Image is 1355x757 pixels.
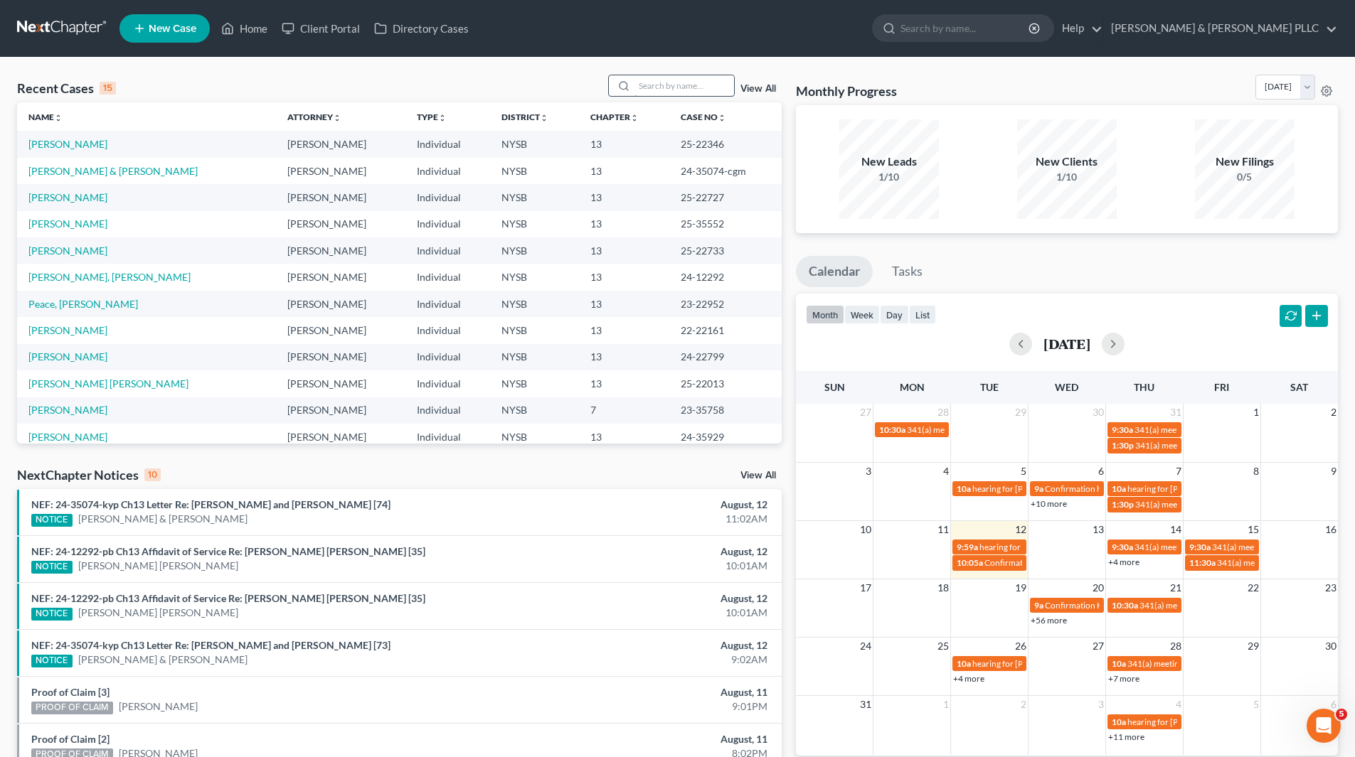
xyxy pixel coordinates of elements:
[1014,521,1028,538] span: 12
[1169,521,1183,538] span: 14
[28,350,107,363] a: [PERSON_NAME]
[1329,696,1338,713] span: 6
[1246,579,1260,596] span: 22
[405,317,491,343] td: Individual
[490,237,579,264] td: NYSB
[17,466,161,483] div: NextChapter Notices
[31,608,73,621] div: NOTICE
[936,638,950,655] span: 25
[149,23,196,34] span: New Case
[1055,16,1102,41] a: Help
[31,639,390,651] a: NEF: 24-35074-kyp Ch13 Letter Re: [PERSON_NAME] and [PERSON_NAME] [73]
[844,305,880,324] button: week
[1112,424,1133,435] span: 9:30a
[579,211,669,237] td: 13
[669,211,782,237] td: 25-35552
[405,291,491,317] td: Individual
[490,424,579,450] td: NYSB
[28,165,198,177] a: [PERSON_NAME] & [PERSON_NAME]
[1097,696,1105,713] span: 3
[1189,542,1211,552] span: 9:30a
[681,112,726,122] a: Case Nounfold_more
[144,468,161,481] div: 10
[490,264,579,290] td: NYSB
[579,184,669,210] td: 13
[1112,716,1126,727] span: 10a
[1014,638,1028,655] span: 26
[669,370,782,397] td: 25-22013
[1169,579,1183,596] span: 21
[405,184,491,210] td: Individual
[490,397,579,424] td: NYSB
[28,271,191,283] a: [PERSON_NAME], [PERSON_NAME]
[1108,673,1139,684] a: +7 more
[1135,499,1272,510] span: 341(a) meeting for [PERSON_NAME]
[740,84,776,94] a: View All
[634,75,734,96] input: Search by name...
[78,653,248,667] a: [PERSON_NAME] & [PERSON_NAME]
[31,561,73,574] div: NOTICE
[119,699,198,714] a: [PERSON_NAME]
[1112,600,1138,611] span: 10:30a
[907,424,1044,435] span: 341(a) meeting for [PERSON_NAME]
[531,606,767,620] div: 10:01AM
[669,397,782,424] td: 23-35758
[1014,404,1028,421] span: 29
[957,658,971,669] span: 10a
[1169,638,1183,655] span: 28
[1135,440,1272,451] span: 341(a) meeting for [PERSON_NAME]
[579,158,669,184] td: 13
[1324,579,1338,596] span: 23
[1324,638,1338,655] span: 30
[276,237,405,264] td: [PERSON_NAME]
[531,591,767,606] div: August, 12
[31,545,425,557] a: NEF: 24-12292-pb Ch13 Affidavit of Service Re: [PERSON_NAME] [PERSON_NAME] [35]
[1091,404,1105,421] span: 30
[579,291,669,317] td: 13
[405,397,491,424] td: Individual
[1055,381,1078,393] span: Wed
[28,377,188,390] a: [PERSON_NAME] [PERSON_NAME]
[669,264,782,290] td: 24-12292
[630,114,639,122] i: unfold_more
[669,344,782,370] td: 24-22799
[1043,336,1090,351] h2: [DATE]
[17,80,116,97] div: Recent Cases
[1031,498,1067,509] a: +10 more
[405,158,491,184] td: Individual
[214,16,275,41] a: Home
[276,291,405,317] td: [PERSON_NAME]
[531,498,767,512] div: August, 12
[824,381,845,393] span: Sun
[490,158,579,184] td: NYSB
[942,696,950,713] span: 1
[1104,16,1337,41] a: [PERSON_NAME] & [PERSON_NAME] PLLC
[740,471,776,480] a: View All
[31,686,110,698] a: Proof of Claim [3]
[1134,381,1154,393] span: Thu
[718,114,726,122] i: unfold_more
[859,696,873,713] span: 31
[540,114,548,122] i: unfold_more
[1307,709,1341,743] iframe: Intercom live chat
[579,317,669,343] td: 13
[490,211,579,237] td: NYSB
[276,184,405,210] td: [PERSON_NAME]
[490,317,579,343] td: NYSB
[957,483,971,494] span: 10a
[405,424,491,450] td: Individual
[936,521,950,538] span: 11
[859,579,873,596] span: 17
[333,114,341,122] i: unfold_more
[54,114,63,122] i: unfold_more
[1034,483,1043,494] span: 9a
[405,344,491,370] td: Individual
[417,112,447,122] a: Typeunfold_more
[1127,716,1305,727] span: hearing for [PERSON_NAME] [PERSON_NAME]
[1019,696,1028,713] span: 2
[579,131,669,157] td: 13
[879,424,905,435] span: 10:30a
[979,542,1173,552] span: hearing for [PERSON_NAME] and [PERSON_NAME]
[669,184,782,210] td: 25-22727
[275,16,367,41] a: Client Portal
